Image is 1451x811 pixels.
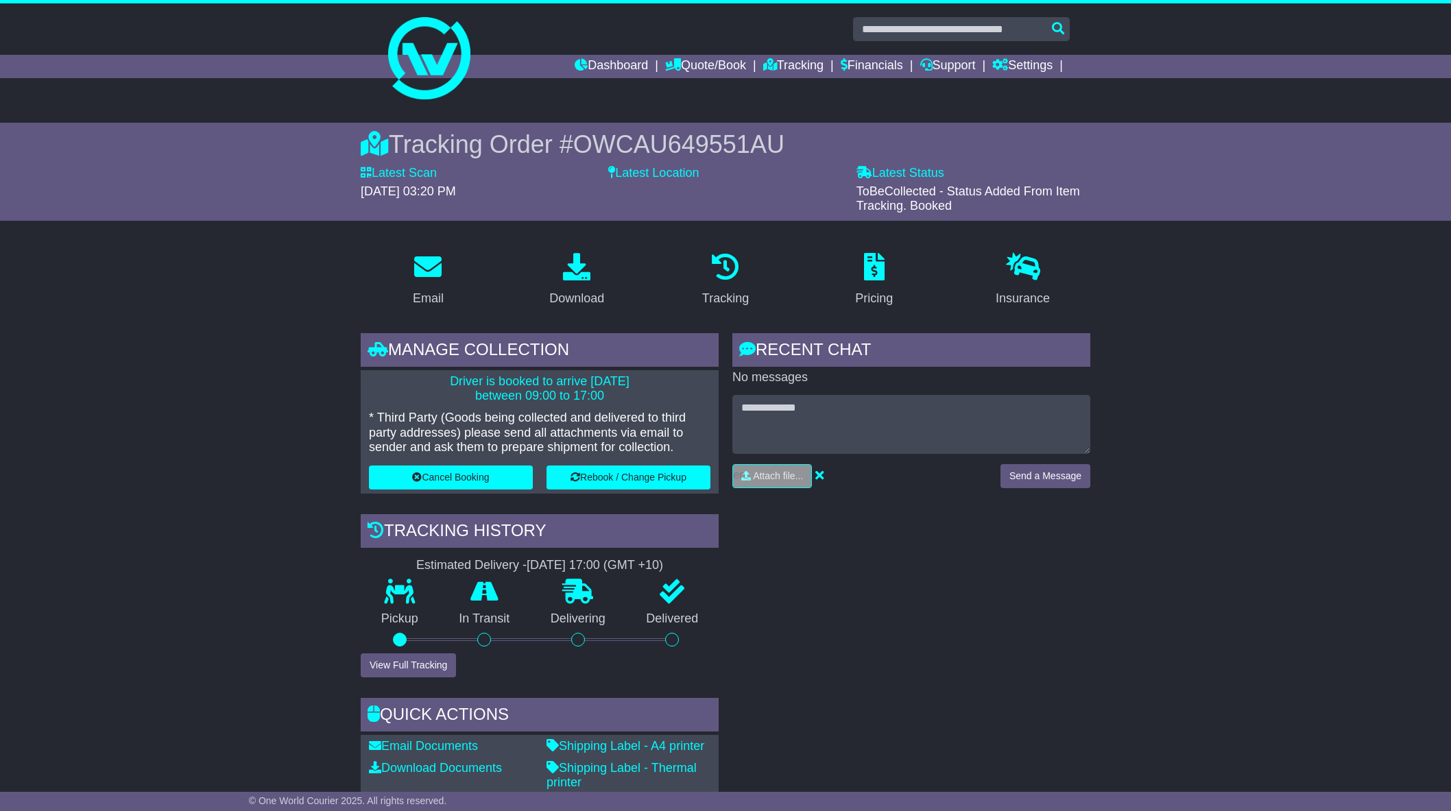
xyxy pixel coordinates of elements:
a: Shipping Label - A4 printer [547,739,704,753]
p: In Transit [439,612,531,627]
button: Rebook / Change Pickup [547,465,710,489]
a: Tracking [763,55,824,78]
p: Delivered [626,612,719,627]
a: Pricing [846,248,902,313]
label: Latest Location [608,166,699,181]
a: Shipping Label - Thermal printer [547,761,697,790]
div: Insurance [996,289,1050,308]
div: Download [549,289,604,308]
span: [DATE] 03:20 PM [361,184,456,198]
span: © One World Courier 2025. All rights reserved. [249,795,447,806]
a: Download [540,248,613,313]
a: Email [404,248,453,313]
div: Quick Actions [361,698,719,735]
div: [DATE] 17:00 (GMT +10) [527,558,663,573]
span: OWCAU649551AU [573,130,784,158]
p: No messages [732,370,1090,385]
span: ToBeCollected - Status Added From Item Tracking. Booked [856,184,1080,213]
a: Financials [841,55,903,78]
div: Pricing [855,289,893,308]
a: Settings [992,55,1053,78]
div: RECENT CHAT [732,333,1090,370]
button: Send a Message [1000,464,1090,488]
a: Insurance [987,248,1059,313]
p: Driver is booked to arrive [DATE] between 09:00 to 17:00 [369,374,710,404]
a: Download Documents [369,761,502,775]
button: Cancel Booking [369,465,533,489]
div: Estimated Delivery - [361,558,719,573]
label: Latest Scan [361,166,437,181]
button: View Full Tracking [361,653,456,677]
a: Quote/Book [665,55,746,78]
a: Dashboard [575,55,648,78]
a: Tracking [693,248,758,313]
div: Tracking history [361,514,719,551]
div: Manage collection [361,333,719,370]
p: Pickup [361,612,439,627]
div: Tracking Order # [361,130,1090,159]
div: Tracking [702,289,749,308]
div: Email [413,289,444,308]
p: * Third Party (Goods being collected and delivered to third party addresses) please send all atta... [369,411,710,455]
p: Delivering [530,612,626,627]
a: Support [920,55,976,78]
a: Email Documents [369,739,478,753]
label: Latest Status [856,166,944,181]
